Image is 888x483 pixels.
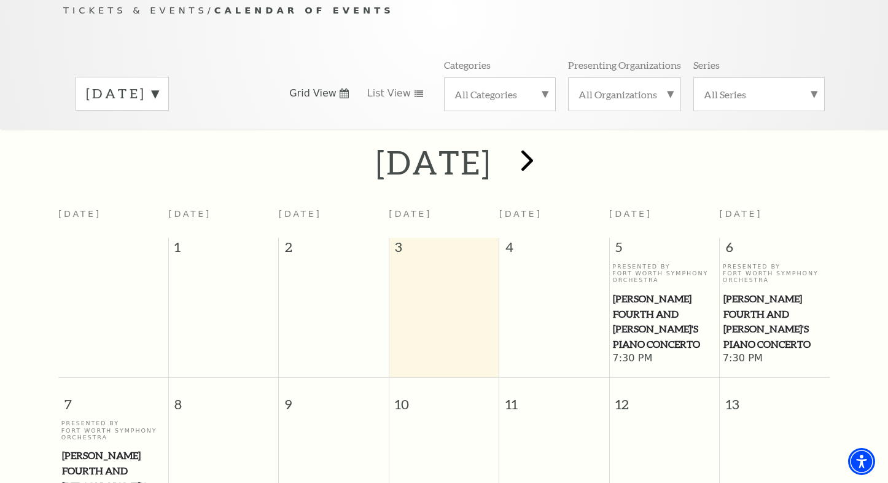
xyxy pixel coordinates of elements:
[86,84,158,103] label: [DATE]
[61,420,165,441] p: Presented By Fort Worth Symphony Orchestra
[376,143,492,182] h2: [DATE]
[214,5,394,15] span: Calendar of Events
[609,209,652,219] span: [DATE]
[693,58,720,71] p: Series
[169,238,278,262] span: 1
[454,88,545,101] label: All Categories
[389,378,499,420] span: 10
[168,209,211,219] span: [DATE]
[720,209,763,219] span: [DATE]
[279,209,322,219] span: [DATE]
[723,291,826,352] span: [PERSON_NAME] Fourth and [PERSON_NAME]'s Piano Concerto
[289,87,337,100] span: Grid View
[367,87,411,100] span: List View
[279,378,388,420] span: 9
[720,378,830,420] span: 13
[613,291,715,352] span: [PERSON_NAME] Fourth and [PERSON_NAME]'s Piano Concerto
[279,238,388,262] span: 2
[499,238,609,262] span: 4
[848,448,875,475] div: Accessibility Menu
[499,378,609,420] span: 11
[389,209,432,219] span: [DATE]
[578,88,671,101] label: All Organizations
[499,209,542,219] span: [DATE]
[63,5,208,15] span: Tickets & Events
[504,141,548,184] button: next
[568,58,681,71] p: Presenting Organizations
[723,263,827,284] p: Presented By Fort Worth Symphony Orchestra
[612,352,716,366] span: 7:30 PM
[58,202,168,238] th: [DATE]
[610,378,719,420] span: 12
[389,238,499,262] span: 3
[612,263,716,284] p: Presented By Fort Worth Symphony Orchestra
[63,3,825,18] p: /
[58,378,168,420] span: 7
[444,58,491,71] p: Categories
[169,378,278,420] span: 8
[723,352,827,366] span: 7:30 PM
[720,238,830,262] span: 6
[610,238,719,262] span: 5
[704,88,814,101] label: All Series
